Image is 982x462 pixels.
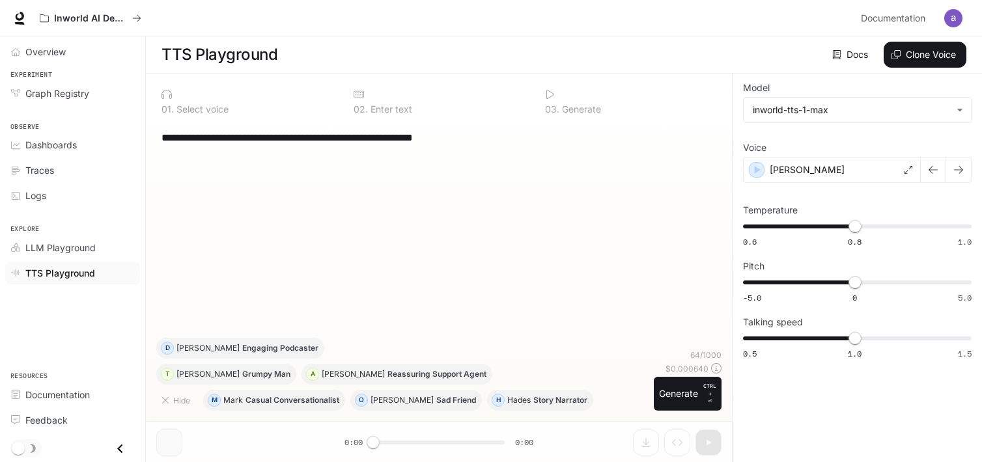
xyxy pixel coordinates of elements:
button: Clone Voice [884,42,966,68]
img: User avatar [944,9,962,27]
button: HHadesStory Narrator [487,390,593,411]
p: Temperature [743,206,798,215]
p: ⏎ [703,382,716,405]
button: Close drawer [105,435,135,462]
button: A[PERSON_NAME]Reassuring Support Agent [302,364,492,385]
span: 5.0 [958,292,972,303]
span: Overview [25,45,66,59]
p: Mark [223,396,243,404]
span: Dashboards [25,138,77,152]
span: Logs [25,189,46,202]
div: A [307,364,318,385]
p: Hades [507,396,531,404]
p: Inworld AI Demos [54,13,127,24]
p: Talking speed [743,318,803,327]
p: [PERSON_NAME] [176,370,240,378]
span: 1.5 [958,348,972,359]
span: 0.5 [743,348,757,359]
div: D [161,338,173,359]
span: Graph Registry [25,87,89,100]
p: 64 / 1000 [690,349,722,360]
button: GenerateCTRL +⏎ [654,377,722,411]
span: TTS Playground [25,266,95,280]
a: Traces [5,159,140,182]
span: Traces [25,163,54,177]
div: T [161,364,173,385]
p: 0 2 . [354,105,368,114]
a: TTS Playground [5,262,140,284]
p: Engaging Podcaster [242,344,318,352]
p: Sad Friend [436,396,476,404]
p: Grumpy Man [242,370,290,378]
span: 0 [852,292,857,303]
a: Graph Registry [5,82,140,105]
p: 0 1 . [161,105,174,114]
a: Logs [5,184,140,207]
p: [PERSON_NAME] [770,163,845,176]
p: CTRL + [703,382,716,398]
span: Dark mode toggle [12,441,25,455]
a: Documentation [856,5,935,31]
p: Story Narrator [533,396,587,404]
div: inworld-tts-1-max [744,98,971,122]
p: Model [743,83,770,92]
span: 1.0 [848,348,862,359]
p: Voice [743,143,766,152]
span: LLM Playground [25,241,96,254]
span: Feedback [25,413,68,427]
button: Hide [156,390,198,411]
p: Casual Conversationalist [245,396,339,404]
a: Documentation [5,383,140,406]
p: [PERSON_NAME] [322,370,385,378]
button: User avatar [940,5,966,31]
button: D[PERSON_NAME]Engaging Podcaster [156,338,324,359]
p: [PERSON_NAME] [176,344,240,352]
p: $ 0.000640 [666,363,708,374]
span: 1.0 [958,236,972,247]
a: LLM Playground [5,236,140,259]
span: 0.8 [848,236,862,247]
p: Reassuring Support Agent [387,370,486,378]
div: O [356,390,367,411]
a: Overview [5,40,140,63]
span: Documentation [25,388,90,401]
div: inworld-tts-1-max [753,103,950,116]
span: Documentation [861,10,925,27]
button: All workspaces [34,5,147,31]
span: 0.6 [743,236,757,247]
a: Docs [830,42,873,68]
button: MMarkCasual Conversationalist [203,390,345,411]
h1: TTS Playground [161,42,277,68]
p: Enter text [368,105,412,114]
button: O[PERSON_NAME]Sad Friend [350,390,482,411]
div: M [208,390,220,411]
a: Dashboards [5,133,140,156]
p: Select voice [174,105,229,114]
a: Feedback [5,409,140,431]
button: T[PERSON_NAME]Grumpy Man [156,364,296,385]
p: 0 3 . [545,105,559,114]
p: [PERSON_NAME] [371,396,434,404]
p: Pitch [743,262,765,271]
div: H [492,390,504,411]
span: -5.0 [743,292,761,303]
p: Generate [559,105,601,114]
